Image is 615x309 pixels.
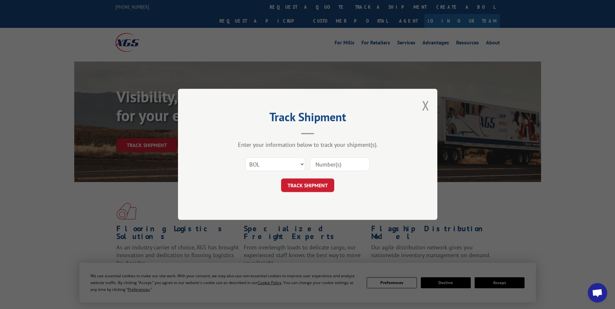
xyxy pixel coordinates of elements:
[422,97,429,114] button: Close modal
[281,179,334,192] button: TRACK SHIPMENT
[210,112,405,125] h2: Track Shipment
[310,158,370,171] input: Number(s)
[210,141,405,149] div: Enter your information below to track your shipment(s).
[588,283,607,303] div: Open chat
